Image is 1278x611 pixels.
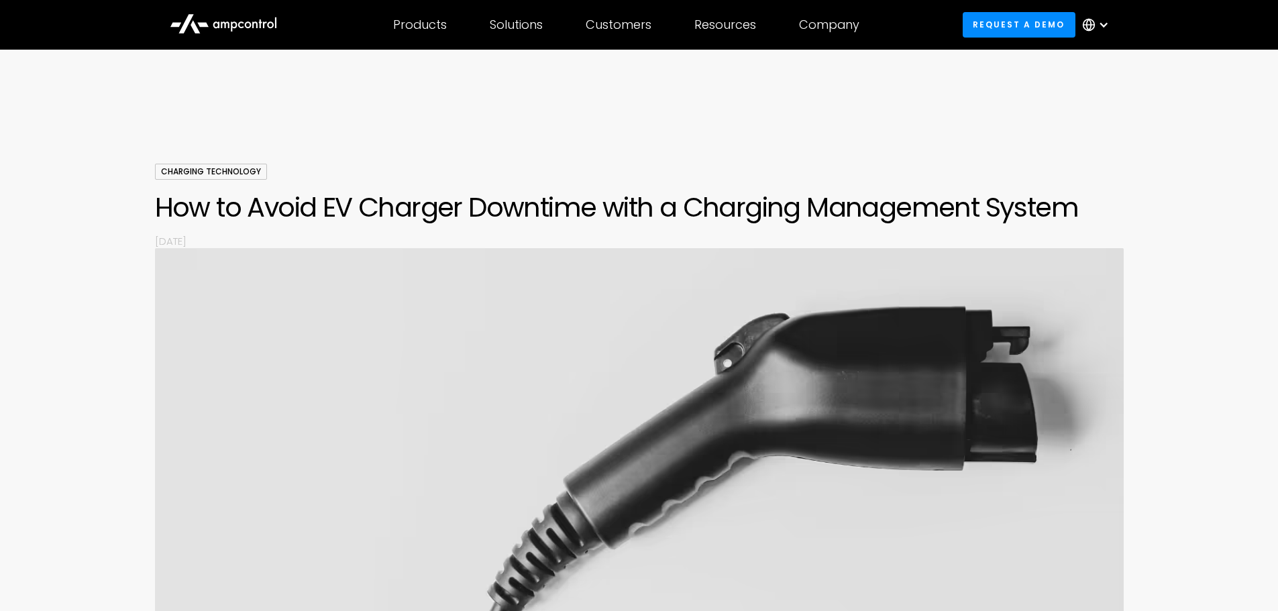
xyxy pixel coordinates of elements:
[155,234,1124,248] p: [DATE]
[694,17,756,32] div: Resources
[490,17,543,32] div: Solutions
[799,17,859,32] div: Company
[155,191,1124,223] h1: How to Avoid EV Charger Downtime with a Charging Management System
[155,164,267,180] div: Charging Technology
[393,17,447,32] div: Products
[586,17,651,32] div: Customers
[963,12,1075,37] a: Request a demo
